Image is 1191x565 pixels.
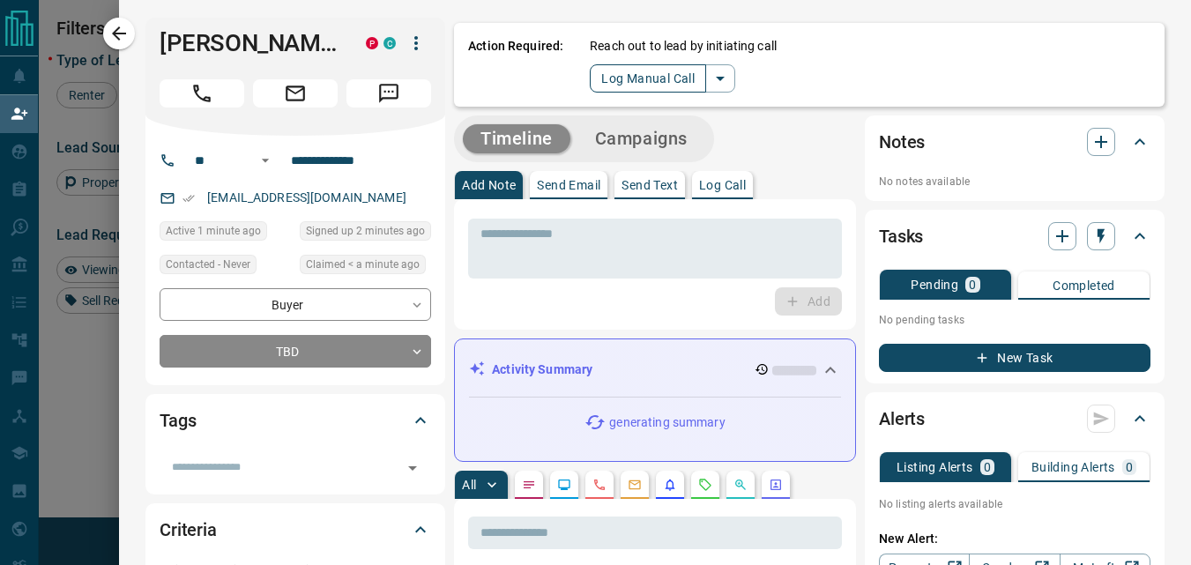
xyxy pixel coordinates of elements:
[769,478,783,492] svg: Agent Actions
[879,344,1150,372] button: New Task
[160,221,291,246] div: Tue Aug 19 2025
[879,496,1150,512] p: No listing alerts available
[879,215,1150,257] div: Tasks
[160,399,431,442] div: Tags
[590,64,706,93] button: Log Manual Call
[699,179,746,191] p: Log Call
[879,405,925,433] h2: Alerts
[207,190,406,204] a: [EMAIL_ADDRESS][DOMAIN_NAME]
[160,335,431,368] div: TBD
[469,353,841,386] div: Activity Summary
[160,288,431,321] div: Buyer
[400,456,425,480] button: Open
[879,398,1150,440] div: Alerts
[592,478,607,492] svg: Calls
[897,461,973,473] p: Listing Alerts
[522,478,536,492] svg: Notes
[255,150,276,171] button: Open
[698,478,712,492] svg: Requests
[663,478,677,492] svg: Listing Alerts
[1126,461,1133,473] p: 0
[537,179,600,191] p: Send Email
[160,79,244,108] span: Call
[160,406,196,435] h2: Tags
[253,79,338,108] span: Email
[160,516,217,544] h2: Criteria
[879,307,1150,333] p: No pending tasks
[306,222,425,240] span: Signed up 2 minutes ago
[160,509,431,551] div: Criteria
[733,478,748,492] svg: Opportunities
[590,64,735,93] div: split button
[182,192,195,204] svg: Email Verified
[879,222,923,250] h2: Tasks
[969,279,976,291] p: 0
[622,179,678,191] p: Send Text
[590,37,777,56] p: Reach out to lead by initiating call
[166,222,261,240] span: Active 1 minute ago
[628,478,642,492] svg: Emails
[166,256,250,273] span: Contacted - Never
[366,37,378,49] div: property.ca
[577,124,705,153] button: Campaigns
[468,37,563,93] p: Action Required:
[300,221,431,246] div: Tue Aug 19 2025
[160,29,339,57] h1: [PERSON_NAME]
[462,179,516,191] p: Add Note
[492,361,592,379] p: Activity Summary
[300,255,431,279] div: Tue Aug 19 2025
[984,461,991,473] p: 0
[879,174,1150,190] p: No notes available
[1053,279,1115,292] p: Completed
[879,128,925,156] h2: Notes
[911,279,958,291] p: Pending
[462,479,476,491] p: All
[557,478,571,492] svg: Lead Browsing Activity
[879,530,1150,548] p: New Alert:
[383,37,396,49] div: condos.ca
[609,413,725,432] p: generating summary
[463,124,570,153] button: Timeline
[879,121,1150,163] div: Notes
[1031,461,1115,473] p: Building Alerts
[346,79,431,108] span: Message
[306,256,420,273] span: Claimed < a minute ago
